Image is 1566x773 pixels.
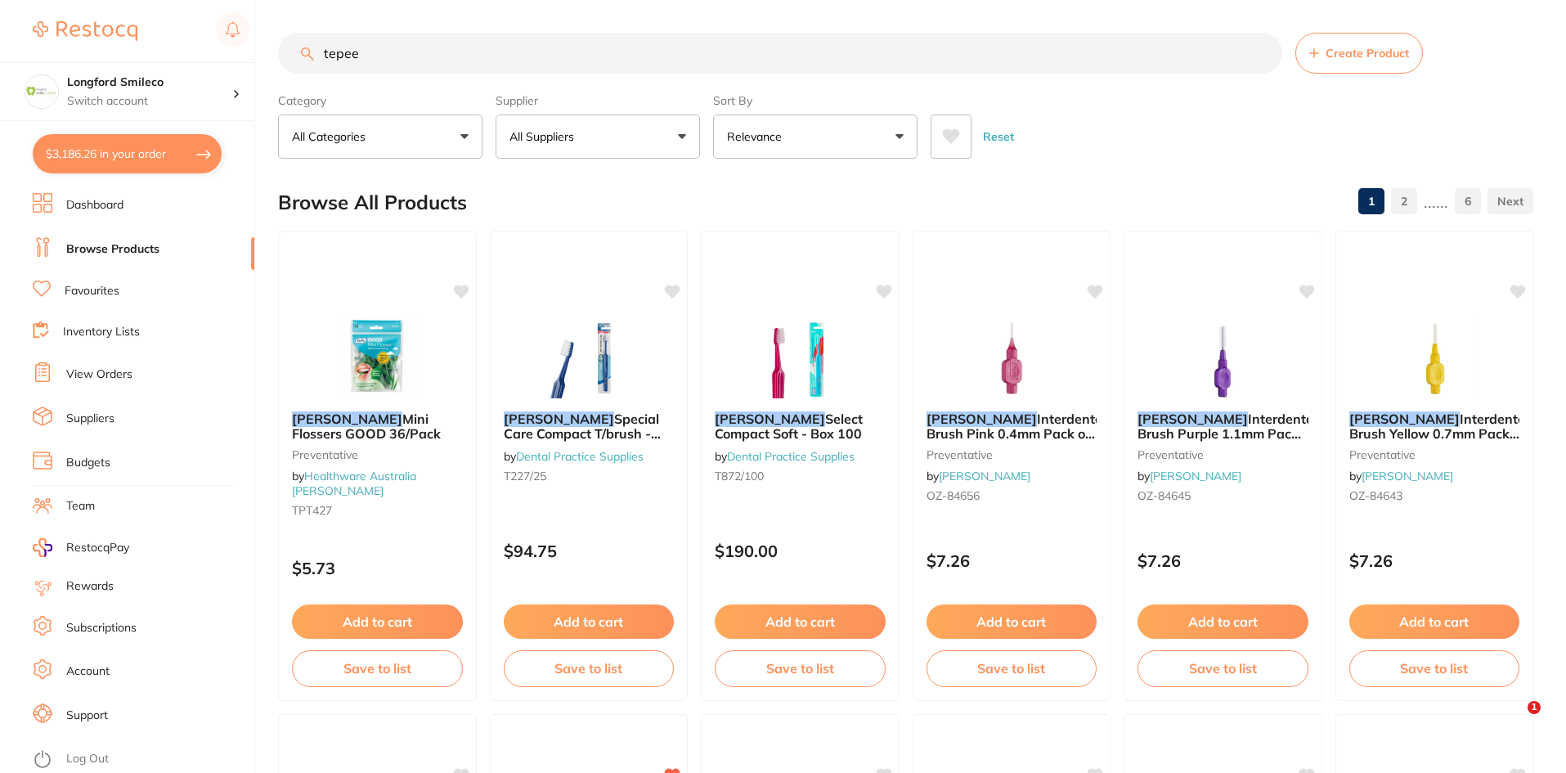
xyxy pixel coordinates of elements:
[715,469,764,483] span: T872/100
[715,650,886,686] button: Save to list
[1137,411,1248,427] em: [PERSON_NAME]
[504,604,675,639] button: Add to cart
[715,411,863,442] span: Select Compact Soft - Box 100
[516,449,644,464] a: Dental Practice Supplies
[66,366,132,383] a: View Orders
[66,708,108,724] a: Support
[292,650,463,686] button: Save to list
[927,411,1037,427] em: [PERSON_NAME]
[33,747,249,773] button: Log Out
[504,542,675,560] p: $94.75
[66,197,123,213] a: Dashboard
[1137,448,1308,461] small: preventative
[939,469,1030,483] a: [PERSON_NAME]
[292,559,463,578] p: $5.73
[292,411,402,427] em: [PERSON_NAME]
[1137,469,1241,483] span: by
[1362,469,1453,483] a: [PERSON_NAME]
[1349,551,1520,570] p: $7.26
[1295,33,1423,74] button: Create Product
[536,317,642,398] img: TePe Special Care Compact T/brush - Box of 25
[33,21,137,41] img: Restocq Logo
[67,74,232,91] h4: Longford Smileco
[727,449,855,464] a: Dental Practice Supplies
[978,115,1019,159] button: Reset
[1381,317,1487,398] img: Tepe Interdental Brush Yellow 0.7mm Pack of 8
[1349,650,1520,686] button: Save to list
[278,33,1282,74] input: Search Products
[1150,469,1241,483] a: [PERSON_NAME]
[496,93,700,108] label: Supplier
[1391,185,1417,218] a: 2
[1137,411,1308,442] b: TePe Interdental Brush Purple 1.1mm Pack of 8
[1349,488,1402,503] span: OZ-84643
[66,578,114,595] a: Rewards
[66,241,159,258] a: Browse Products
[33,134,222,173] button: $3,186.26 in your order
[1349,411,1460,427] em: [PERSON_NAME]
[292,503,332,518] span: TPT427
[66,663,110,680] a: Account
[1169,317,1276,398] img: TePe Interdental Brush Purple 1.1mm Pack of 8
[504,411,661,457] span: Special Care Compact T/brush - Box of 25
[509,128,581,145] p: All Suppliers
[727,128,788,145] p: Relevance
[278,93,482,108] label: Category
[292,128,372,145] p: All Categories
[292,411,463,442] b: TePe Mini Flossers GOOD 36/Pack
[927,650,1097,686] button: Save to list
[292,469,416,498] span: by
[927,448,1097,461] small: preventative
[747,317,853,398] img: TePe Select Compact Soft - Box 100
[66,620,137,636] a: Subscriptions
[504,411,614,427] em: [PERSON_NAME]
[927,604,1097,639] button: Add to cart
[67,93,232,110] p: Switch account
[715,542,886,560] p: $190.00
[66,498,95,515] a: Team
[33,538,129,557] a: RestocqPay
[715,411,886,442] b: TePe Select Compact Soft - Box 100
[1349,411,1529,457] span: Interdental Brush Yellow 0.7mm Pack of 8
[278,191,467,214] h2: Browse All Products
[66,411,114,427] a: Suppliers
[1326,47,1409,60] span: Create Product
[1424,192,1448,211] p: ......
[324,317,430,398] img: TePe Mini Flossers GOOD 36/Pack
[927,551,1097,570] p: $7.26
[713,115,918,159] button: Relevance
[504,449,644,464] span: by
[1137,604,1308,639] button: Add to cart
[292,469,416,498] a: Healthware Australia [PERSON_NAME]
[1349,469,1453,483] span: by
[1137,488,1191,503] span: OZ-84645
[1349,448,1520,461] small: preventative
[504,411,675,442] b: TePe Special Care Compact T/brush - Box of 25
[927,411,1097,442] b: Tepe Interdental Brush Pink 0.4mm Pack of 8
[927,469,1030,483] span: by
[1528,701,1541,714] span: 1
[1455,185,1481,218] a: 6
[66,540,129,556] span: RestocqPay
[66,751,109,767] a: Log Out
[1137,411,1317,457] span: Interdental Brush Purple 1.1mm Pack of 8
[504,650,675,686] button: Save to list
[713,93,918,108] label: Sort By
[1358,185,1384,218] a: 1
[927,411,1106,457] span: Interdental Brush Pink 0.4mm Pack of 8
[958,317,1065,398] img: Tepe Interdental Brush Pink 0.4mm Pack of 8
[1494,701,1533,740] iframe: Intercom live chat
[278,115,482,159] button: All Categories
[292,448,463,461] small: Preventative
[504,469,546,483] span: T227/25
[33,538,52,557] img: RestocqPay
[715,411,825,427] em: [PERSON_NAME]
[715,449,855,464] span: by
[292,411,441,442] span: Mini Flossers GOOD 36/Pack
[63,324,140,340] a: Inventory Lists
[1349,604,1520,639] button: Add to cart
[292,604,463,639] button: Add to cart
[715,604,886,639] button: Add to cart
[496,115,700,159] button: All Suppliers
[1137,650,1308,686] button: Save to list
